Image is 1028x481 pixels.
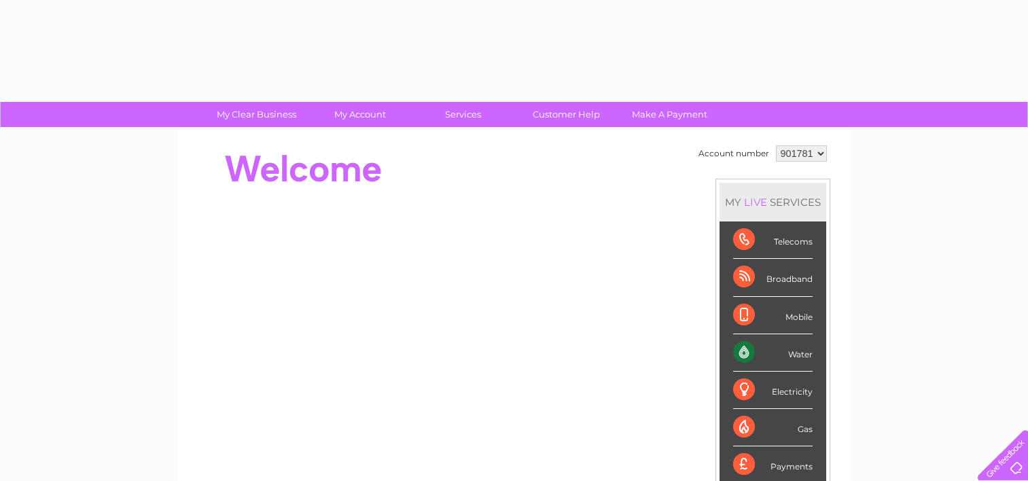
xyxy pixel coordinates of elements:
[304,102,416,127] a: My Account
[720,183,826,221] div: MY SERVICES
[733,334,813,372] div: Water
[741,196,770,209] div: LIVE
[733,221,813,259] div: Telecoms
[510,102,622,127] a: Customer Help
[407,102,519,127] a: Services
[733,297,813,334] div: Mobile
[200,102,313,127] a: My Clear Business
[614,102,726,127] a: Make A Payment
[733,409,813,446] div: Gas
[695,142,773,165] td: Account number
[733,259,813,296] div: Broadband
[733,372,813,409] div: Electricity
